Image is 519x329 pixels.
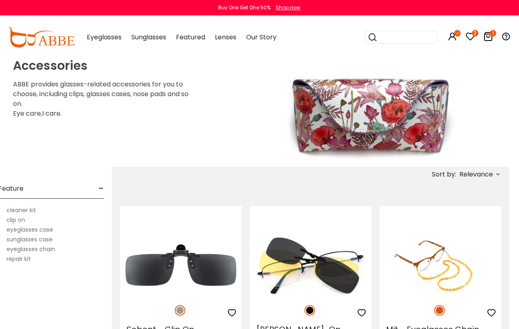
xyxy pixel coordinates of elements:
[175,305,185,316] img: Gray
[6,234,53,244] label: sunglasses case
[120,235,242,296] img: Gray Sebent - Clip On -
[176,32,205,42] span: Featured
[6,244,55,254] label: eyeglasses chain
[6,254,31,264] label: repair kit
[472,30,478,37] i: 2
[8,27,75,47] img: abbeglasses.com
[6,205,36,215] label: cleaner kit
[13,80,195,118] p: ABBE provides glasses-related accessories for you to choose, including clips, glasses cases, nose...
[276,4,301,11] div: Shop now
[459,167,493,182] span: Relevance
[434,305,445,316] img: Orange
[380,235,501,296] img: Orange Mit - Eyeglasses Chain - ,glasses chain
[131,32,166,42] span: Sunglasses
[87,32,122,42] span: Eyeglasses
[432,170,456,179] span: Sort by:
[6,225,53,234] label: eyeglasses case
[6,215,25,225] label: clip on
[305,305,315,316] img: Black
[246,32,277,42] span: Our Story
[219,4,271,11] div: Buy One Get One 50%
[99,179,104,198] span: -
[13,58,195,73] h1: Accessories
[250,235,371,296] img: Black Luke Clip-On - Metal ,Adjust Nose Pads
[490,30,496,37] i: 1
[215,32,236,42] span: Lenses
[483,33,493,43] a: 1
[465,33,475,43] a: 2
[272,4,301,11] a: Shop now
